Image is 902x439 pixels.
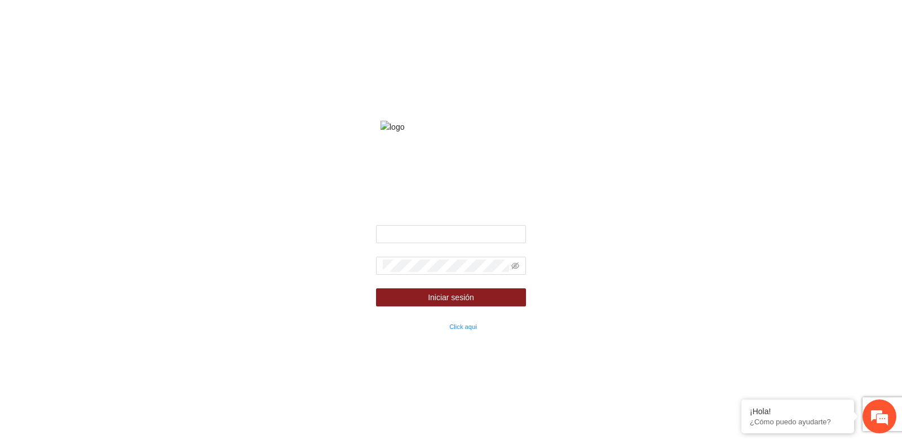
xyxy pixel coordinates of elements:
[449,323,477,330] a: Click aqui
[360,149,541,195] strong: Fondo de financiamiento de proyectos para la prevención y fortalecimiento de instituciones de seg...
[381,121,521,133] img: logo
[511,262,519,270] span: eye-invisible
[750,407,846,416] div: ¡Hola!
[430,207,472,216] strong: Bienvenido
[376,288,527,306] button: Iniciar sesión
[750,418,846,426] p: ¿Cómo puedo ayudarte?
[376,323,477,330] small: ¿Olvidaste tu contraseña?
[428,291,474,304] span: Iniciar sesión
